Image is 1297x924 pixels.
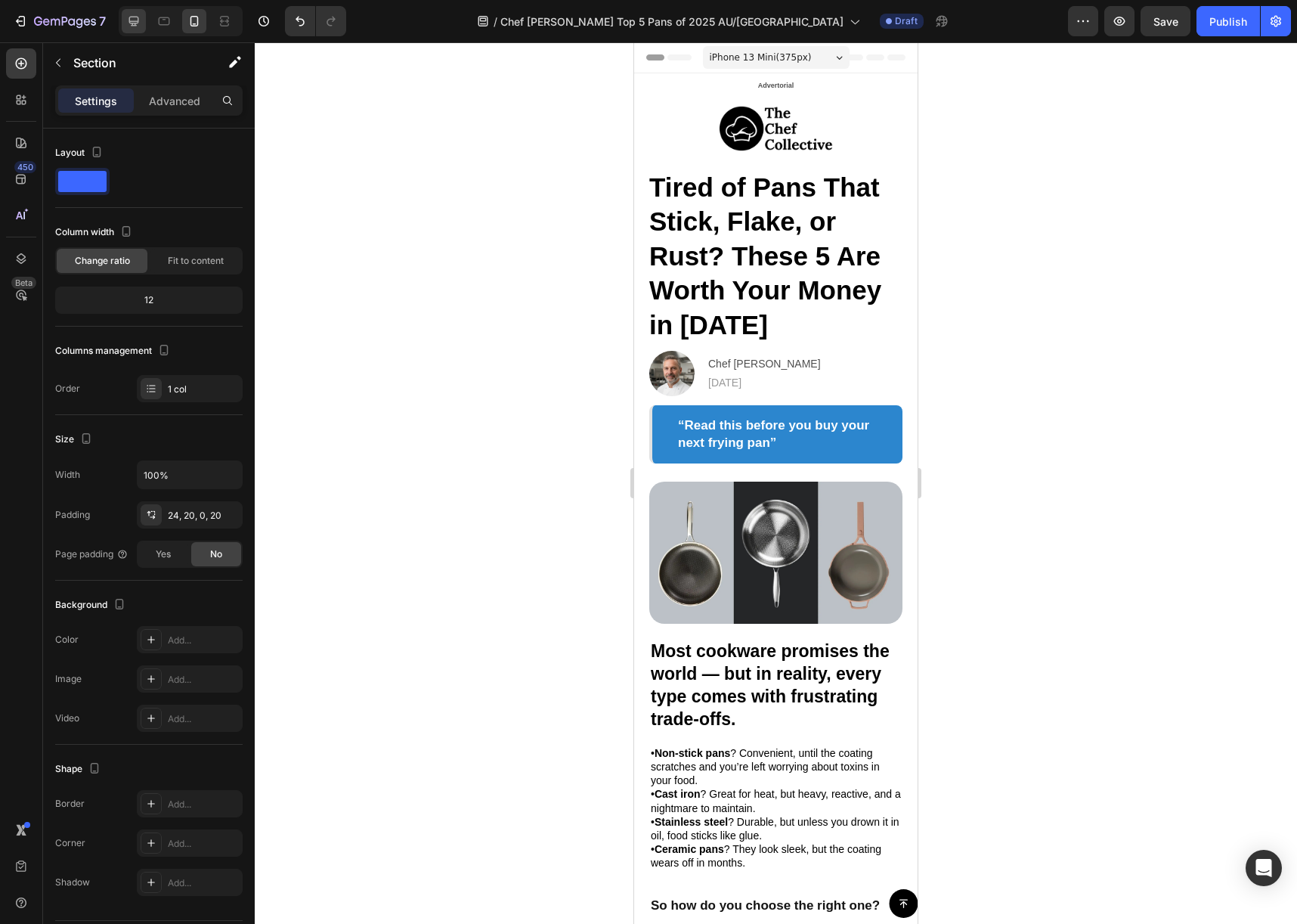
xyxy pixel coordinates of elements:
[6,6,113,36] button: 7
[55,759,104,780] div: Shape
[99,12,106,30] p: 7
[285,6,346,36] div: Undo/Redo
[1153,15,1178,28] span: Save
[168,634,239,647] div: Add...
[55,797,85,811] div: Border
[1196,6,1260,36] button: Publish
[168,798,239,811] div: Add...
[168,254,224,268] span: Fit to content
[210,547,222,561] span: No
[55,547,128,561] div: Page padding
[55,508,90,522] div: Padding
[168,509,239,522] div: 24, 20, 0, 20
[55,382,80,395] div: Order
[168,876,239,890] div: Add...
[55,595,128,615] div: Background
[55,468,80,482] div: Width
[55,672,82,686] div: Image
[55,712,79,725] div: Video
[168,383,239,396] div: 1 col
[895,14,918,28] span: Draft
[55,876,90,889] div: Shadow
[73,54,197,72] p: Section
[1141,6,1190,36] button: Save
[156,547,171,561] span: Yes
[55,429,95,450] div: Size
[500,14,844,29] span: Chef [PERSON_NAME] Top 5 Pans of 2025 AU/[GEOGRAPHIC_DATA]
[58,290,240,311] div: 12
[55,633,79,646] div: Color
[75,254,130,268] span: Change ratio
[55,341,173,361] div: Columns management
[168,837,239,851] div: Add...
[1246,850,1282,886] div: Open Intercom Messenger
[55,836,85,850] div: Corner
[55,143,106,163] div: Layout
[138,461,242,488] input: Auto
[634,42,918,924] iframe: Design area
[75,93,117,109] p: Settings
[14,161,36,173] div: 450
[168,673,239,687] div: Add...
[168,712,239,726] div: Add...
[55,222,135,243] div: Column width
[11,277,36,289] div: Beta
[1209,14,1247,29] div: Publish
[149,93,200,109] p: Advanced
[494,14,497,29] span: /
